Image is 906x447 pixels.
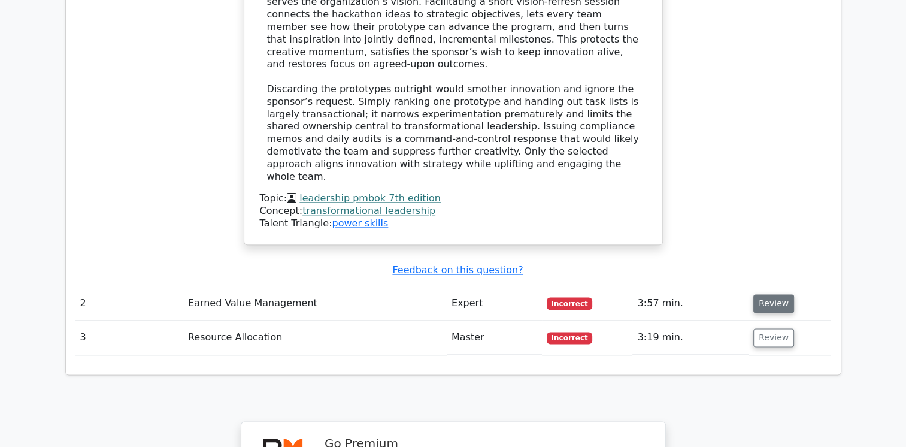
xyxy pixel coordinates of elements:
td: Expert [447,286,542,321]
td: 2 [75,286,183,321]
div: Concept: [260,205,647,218]
span: Incorrect [547,297,593,309]
span: Incorrect [547,332,593,344]
a: Feedback on this question? [392,264,523,276]
td: 3:19 min. [632,321,749,355]
a: leadership pmbok 7th edition [299,192,441,204]
td: Earned Value Management [183,286,447,321]
button: Review [753,328,794,347]
a: transformational leadership [302,205,435,216]
div: Talent Triangle: [260,192,647,229]
td: 3:57 min. [632,286,749,321]
button: Review [753,294,794,313]
td: Resource Allocation [183,321,447,355]
div: Topic: [260,192,647,205]
a: power skills [332,218,388,229]
td: Master [447,321,542,355]
td: 3 [75,321,183,355]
